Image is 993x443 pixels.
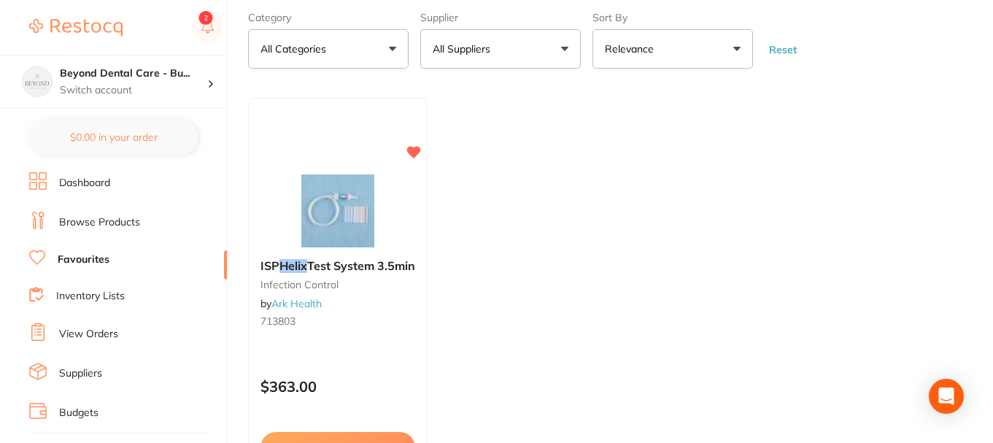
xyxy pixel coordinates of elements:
[260,258,279,273] span: ISP
[433,42,496,56] p: All Suppliers
[271,297,322,310] a: Ark Health
[260,42,332,56] p: All Categories
[59,215,140,230] a: Browse Products
[605,42,660,56] p: Relevance
[765,43,801,56] button: Reset
[260,378,415,395] p: $363.00
[58,253,109,267] a: Favourites
[248,12,409,23] label: Category
[60,83,207,98] p: Switch account
[260,297,322,310] span: by
[23,67,52,96] img: Beyond Dental Care - Burpengary
[60,66,207,81] h4: Beyond Dental Care - Burpengary
[248,29,409,69] button: All Categories
[260,315,295,328] span: 713803
[56,289,125,304] a: Inventory Lists
[279,258,307,273] em: Helix
[929,379,964,414] div: Open Intercom Messenger
[420,12,581,23] label: Supplier
[59,176,110,190] a: Dashboard
[59,327,118,342] a: View Orders
[592,12,753,23] label: Sort By
[420,29,581,69] button: All Suppliers
[260,259,415,272] b: ISP Helix Test System 3.5min
[59,406,98,420] a: Budgets
[290,174,385,247] img: ISP Helix Test System 3.5min
[29,11,123,45] a: Restocq Logo
[260,279,415,290] small: infection control
[29,19,123,36] img: Restocq Logo
[307,258,415,273] span: Test System 3.5min
[592,29,753,69] button: Relevance
[59,366,102,381] a: Suppliers
[29,120,198,155] button: $0.00 in your order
